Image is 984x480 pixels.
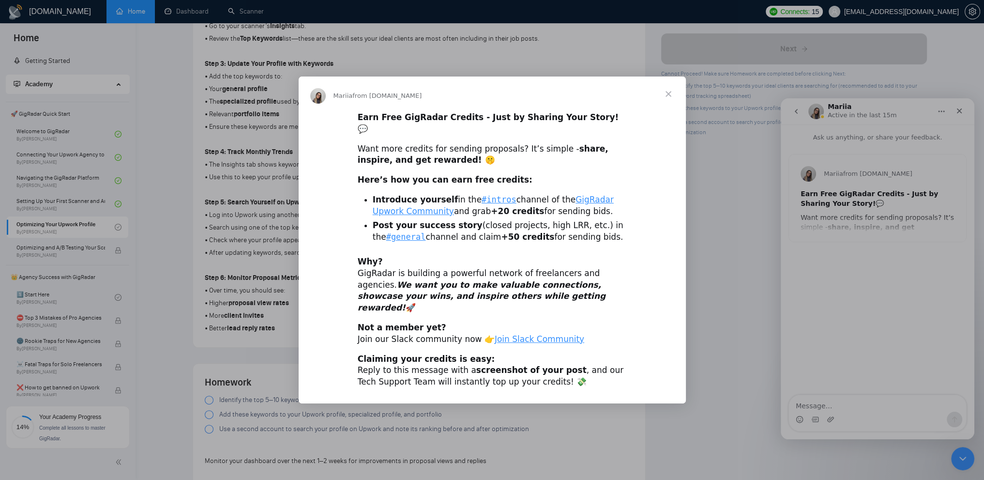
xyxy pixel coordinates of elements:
[651,77,686,111] span: Close
[373,194,627,217] li: in the channel of the and grab for sending bids.
[20,68,35,83] img: Profile image for Mariia
[47,5,71,12] h1: Mariia
[358,112,627,135] div: 💬
[358,354,627,388] div: Reply to this message with a , and our Tech Support Team will instantly top up your credits! 💸
[358,257,383,266] b: Why?
[6,4,25,22] button: go back
[495,334,584,344] a: Join Slack Community
[8,56,186,155] div: Mariia says…
[358,322,627,345] div: Join our Slack community now 👉
[373,220,483,230] b: Post your success story
[358,256,627,314] div: GigRadar is building a powerful network of freelancers and agencies. 🚀
[20,92,157,109] b: Earn Free GigRadar Credits - Just by Sharing Your Story!
[358,323,446,332] b: Not a member yet?
[358,143,627,167] div: Want more credits for sending proposals? It’s simple -
[358,354,495,364] b: Claiming your credits is easy:
[386,232,426,242] a: #general
[170,4,187,21] div: Close
[501,232,554,242] b: +50 credits
[310,88,326,104] img: Profile image for Mariia
[62,72,132,79] span: from [DOMAIN_NAME]
[46,317,54,325] button: Upload attachment
[166,313,182,329] button: Send a message…
[352,92,422,99] span: from [DOMAIN_NAME]
[482,195,516,204] a: #intros
[43,72,62,79] span: Mariia
[491,206,544,216] b: +20 credits
[373,220,627,243] li: (closed projects, high LRR, etc.) in the channel and claim for sending bids.
[28,5,43,21] img: Profile image for Mariia
[333,92,353,99] span: Mariia
[20,91,174,110] div: 💬
[358,112,619,122] b: Earn Free GigRadar Credits - Just by Sharing Your Story!
[373,195,458,204] b: Introduce yourself
[358,175,532,185] b: Here’s how you can earn free credits:
[47,12,116,22] p: Active in the last 15m
[8,297,185,313] textarea: Message…
[15,317,23,325] button: Emoji picker
[151,4,170,22] button: Home
[358,280,606,313] i: We want you to make valuable connections, showcase your wins, and inspire others while getting re...
[30,317,38,325] button: Gif picker
[373,195,614,216] a: GigRadar Upwork Community
[476,365,587,375] b: screenshot of your post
